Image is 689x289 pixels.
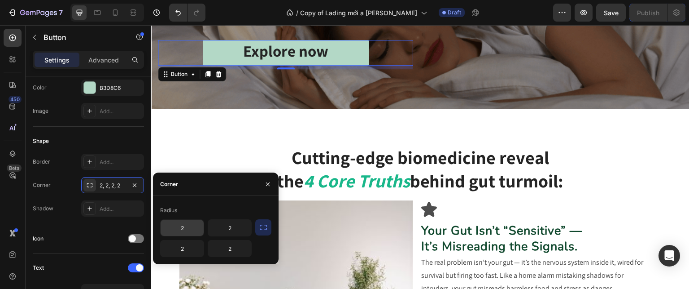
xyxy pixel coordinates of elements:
span: Copy of Lading mới a [PERSON_NAME] [300,8,417,18]
div: Corner [33,181,51,189]
div: Text [33,264,44,272]
div: Undo/Redo [169,4,205,22]
div: Publish [637,8,659,18]
div: Radius [160,206,177,214]
button: Save [596,4,626,22]
iframe: Design area [151,25,689,289]
div: Image [33,107,48,115]
h3: Your Gut Isn’t “Sensitive” — It’s Misreading the Signals. [269,197,503,230]
input: Auto [208,220,251,236]
input: Auto [208,240,251,257]
div: 450 [9,96,22,103]
div: Color [33,84,47,92]
span: Draft [448,9,461,17]
p: The real problem isn’t your gut — it’s the nervous system inside it, wired for survival but firin... [270,231,502,270]
div: Shape [33,137,49,145]
span: / [296,8,298,18]
div: Icon [33,235,44,243]
div: Add... [100,107,142,116]
p: 7 [59,7,63,18]
span: Save [604,9,619,17]
div: Add... [100,158,142,166]
div: Corner [160,180,178,188]
p: Settings [44,55,70,65]
div: Beta [7,165,22,172]
button: 7 [4,4,67,22]
i: 4 Core Truths [153,143,259,168]
div: Add... [100,205,142,213]
div: B3D8C6 [100,84,142,92]
div: Open Intercom Messenger [658,245,680,267]
div: Shadow [33,205,53,213]
input: Auto [161,240,204,257]
div: 2, 2, 2, 2 [100,182,126,190]
p: Advanced [88,55,119,65]
button: Publish [629,4,667,22]
input: Auto [161,220,204,236]
div: Border [33,158,50,166]
p: Button [44,32,120,43]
